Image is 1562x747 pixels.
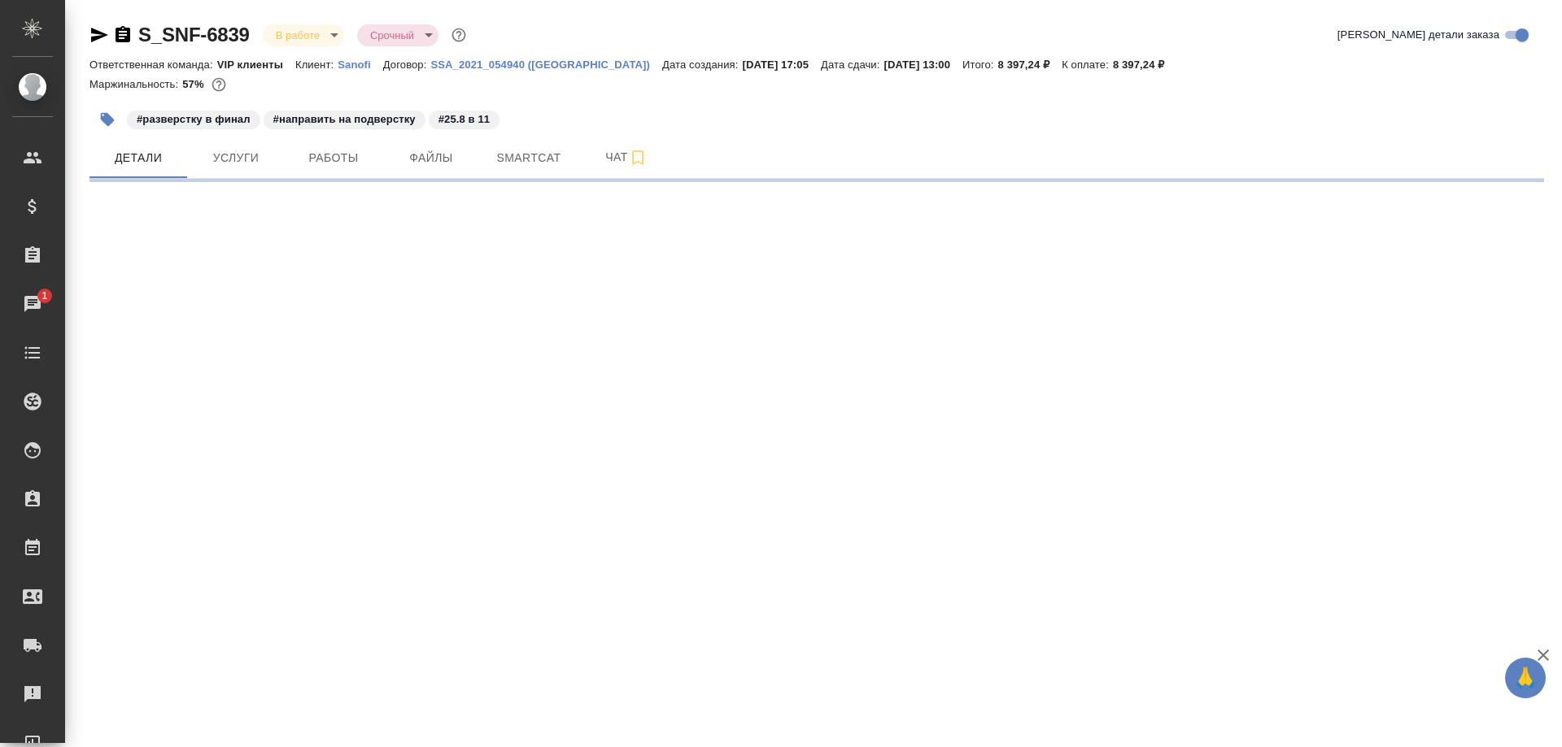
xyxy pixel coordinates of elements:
[365,28,419,42] button: Срочный
[1337,27,1499,43] span: [PERSON_NAME] детали заказа
[89,59,217,71] p: Ответственная команда:
[1062,59,1113,71] p: К оплате:
[821,59,884,71] p: Дата сдачи:
[357,24,438,46] div: В работе
[89,78,182,90] p: Маржинальность:
[208,74,229,95] button: 2975.25 RUB;
[998,59,1062,71] p: 8 397,24 ₽
[884,59,962,71] p: [DATE] 13:00
[587,147,665,167] span: Чат
[427,111,501,125] span: 25.8 в 11
[742,59,821,71] p: [DATE] 17:05
[338,59,383,71] p: Sanofi
[430,59,662,71] p: SSA_2021_054940 ([GEOGRAPHIC_DATA])
[271,28,325,42] button: В работе
[1113,59,1177,71] p: 8 397,24 ₽
[662,59,742,71] p: Дата создания:
[197,148,275,168] span: Услуги
[338,57,383,71] a: Sanofi
[263,24,344,46] div: В работе
[113,25,133,45] button: Скопировать ссылку
[182,78,207,90] p: 57%
[1512,661,1539,695] span: 🙏
[32,288,57,304] span: 1
[392,148,470,168] span: Файлы
[4,284,61,324] a: 1
[138,24,250,46] a: S_SNF-6839
[490,148,568,168] span: Smartcat
[295,148,373,168] span: Работы
[295,59,338,71] p: Клиент:
[1505,658,1546,698] button: 🙏
[438,111,490,128] p: #25.8 в 11
[383,59,431,71] p: Договор:
[273,111,416,128] p: #направить на подверстку
[962,59,997,71] p: Итого:
[217,59,295,71] p: VIP клиенты
[137,111,251,128] p: #разверстку в финал
[430,57,662,71] a: SSA_2021_054940 ([GEOGRAPHIC_DATA])
[99,148,177,168] span: Детали
[628,148,648,167] svg: Подписаться
[262,111,427,125] span: направить на подверстку
[125,111,262,125] span: разверстку в финал
[448,24,469,46] button: Доп статусы указывают на важность/срочность заказа
[89,102,125,137] button: Добавить тэг
[89,25,109,45] button: Скопировать ссылку для ЯМессенджера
